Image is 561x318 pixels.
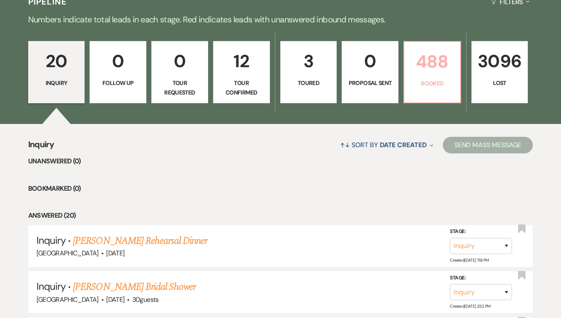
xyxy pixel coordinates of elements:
[450,303,490,309] span: Created: [DATE] 2:52 PM
[90,41,146,103] a: 0Follow Up
[95,47,141,75] p: 0
[28,41,85,103] a: 20Inquiry
[337,134,436,156] button: Sort By Date Created
[36,280,66,293] span: Inquiry
[347,78,393,87] p: Proposal Sent
[403,41,461,103] a: 488Booked
[342,41,398,103] a: 0Proposal Sent
[28,210,533,221] li: Answered (20)
[286,47,332,75] p: 3
[151,41,208,103] a: 0Tour Requested
[213,41,270,103] a: 12Tour Confirmed
[477,78,523,87] p: Lost
[157,47,203,75] p: 0
[219,78,265,97] p: Tour Confirmed
[450,227,512,236] label: Stage:
[157,78,203,97] p: Tour Requested
[28,156,533,167] li: Unanswered (0)
[450,257,488,263] span: Created: [DATE] 7:18 PM
[36,234,66,247] span: Inquiry
[36,249,99,257] span: [GEOGRAPHIC_DATA]
[34,78,80,87] p: Inquiry
[409,48,455,75] p: 488
[106,295,124,304] span: [DATE]
[340,141,350,149] span: ↑↓
[280,41,337,103] a: 3Toured
[477,47,523,75] p: 3096
[132,295,159,304] span: 30 guests
[409,79,455,88] p: Booked
[347,47,393,75] p: 0
[95,78,141,87] p: Follow Up
[73,233,207,248] a: [PERSON_NAME] Rehearsal Dinner
[219,47,265,75] p: 12
[106,249,124,257] span: [DATE]
[36,295,99,304] span: [GEOGRAPHIC_DATA]
[73,279,196,294] a: [PERSON_NAME] Bridal Shower
[28,183,533,194] li: Bookmarked (0)
[471,41,528,103] a: 3096Lost
[443,137,533,153] button: Send Mass Message
[380,141,427,149] span: Date Created
[450,273,512,282] label: Stage:
[286,78,332,87] p: Toured
[34,47,80,75] p: 20
[28,138,54,156] span: Inquiry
